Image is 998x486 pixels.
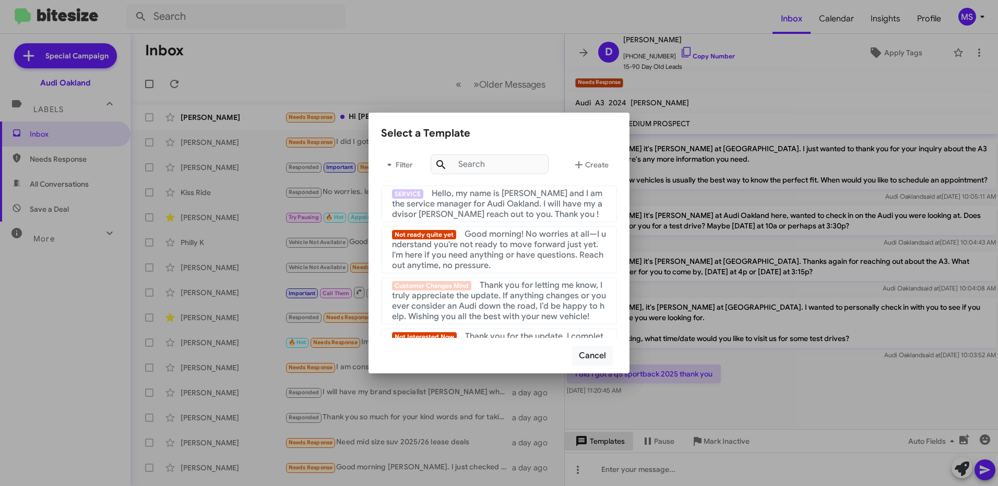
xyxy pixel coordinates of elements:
input: Search [431,154,549,174]
button: Cancel [572,346,613,366]
button: Create [564,152,617,177]
span: Create [573,155,609,174]
span: Good morning! No worries at all—I understand you're not ready to move forward just yet. I'm here ... [392,229,606,271]
span: Not ready quite yet [392,230,456,239]
span: Thank you for the update, I completely understand. If anything changes down the road or you have ... [392,331,605,373]
span: Filter [381,155,414,174]
span: Thank you for letting me know, I truly appreciate the update. If anything changes or you ever con... [392,280,606,322]
div: Select a Template [381,125,617,142]
span: Not Interested Now [392,332,457,342]
span: Customer Changes Mind [392,281,471,290]
span: SERVICE [392,189,423,199]
span: Hello, my name is [PERSON_NAME] and I am the service manager for Audi Oakland. I will have my adv... [392,188,602,220]
button: Filter [381,152,414,177]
